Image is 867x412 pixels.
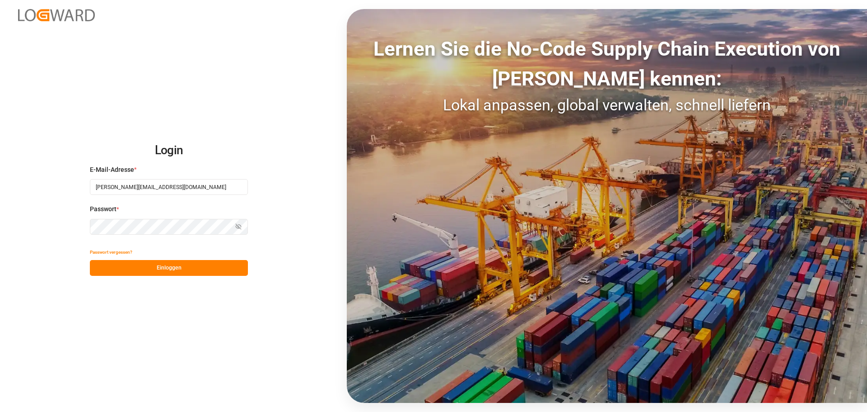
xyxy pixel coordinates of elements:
[90,250,132,255] font: Passwort vergessen?
[90,166,134,173] font: E-Mail-Adresse
[155,143,183,157] font: Login
[18,9,95,21] img: Logward_new_orange.png
[373,37,840,90] font: Lernen Sie die No-Code Supply Chain Execution von [PERSON_NAME] kennen:
[157,265,182,271] font: Einloggen
[90,205,117,213] font: Passwort
[443,96,771,114] font: Lokal anpassen, global verwalten, schnell liefern
[90,179,248,195] input: Geben Sie Ihre E-Mail ein
[90,244,132,260] button: Passwort vergessen?
[90,260,248,276] button: Einloggen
